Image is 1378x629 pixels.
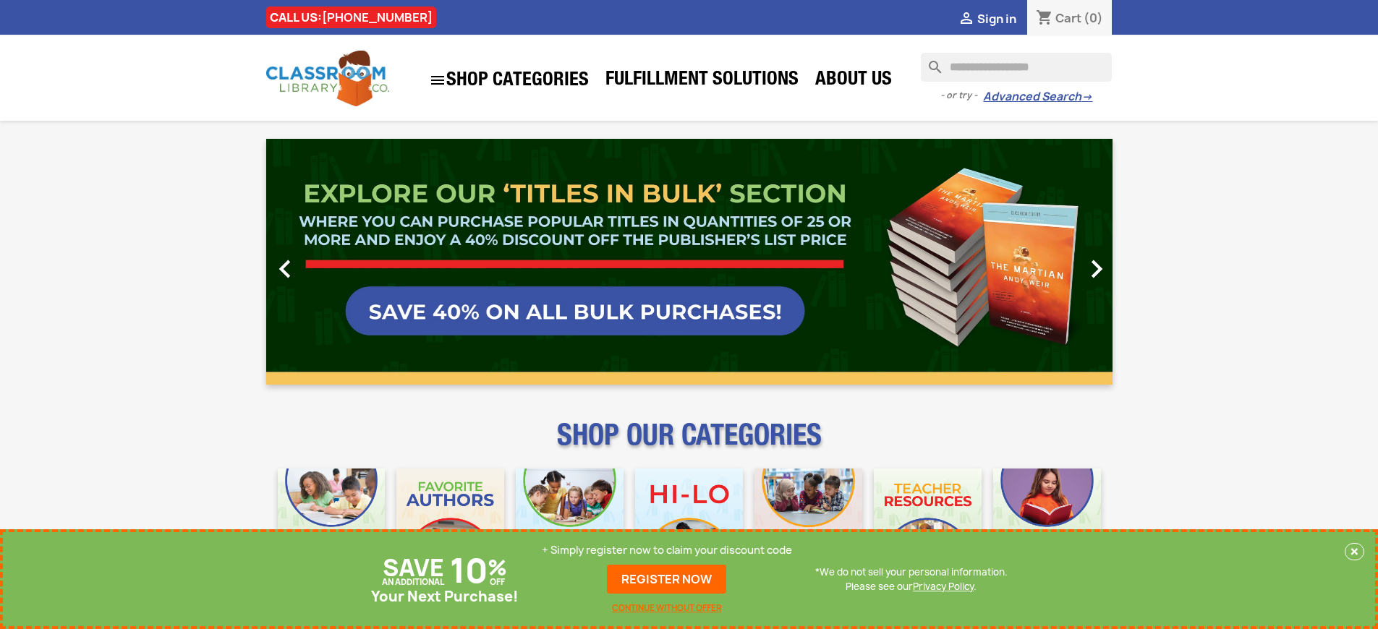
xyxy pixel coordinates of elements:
i: shopping_cart [1036,10,1053,27]
img: CLC_HiLo_Mobile.jpg [635,468,743,576]
i:  [429,72,446,89]
img: CLC_Fiction_Nonfiction_Mobile.jpg [754,468,862,576]
span: Sign in [977,11,1016,27]
ul: Carousel container [266,139,1113,385]
span: - or try - [940,88,983,103]
img: CLC_Bulk_Mobile.jpg [278,468,386,576]
i:  [1079,251,1115,287]
img: CLC_Favorite_Authors_Mobile.jpg [396,468,504,576]
span: → [1081,90,1092,104]
div: CALL US: [266,7,436,28]
span: Cart [1055,10,1081,26]
img: Classroom Library Company [266,51,389,106]
a:  Sign in [958,11,1016,27]
img: CLC_Dyslexia_Mobile.jpg [993,468,1101,576]
a: About Us [808,67,899,95]
img: CLC_Phonics_And_Decodables_Mobile.jpg [516,468,624,576]
input: Search [921,53,1112,82]
a: Next [985,139,1113,385]
a: Previous [266,139,394,385]
i:  [958,11,975,28]
img: CLC_Teacher_Resources_Mobile.jpg [874,468,982,576]
a: [PHONE_NUMBER] [322,9,433,25]
span: (0) [1084,10,1103,26]
i:  [267,251,303,287]
i: search [921,53,938,70]
a: Fulfillment Solutions [598,67,806,95]
p: SHOP OUR CATEGORIES [266,431,1113,457]
a: SHOP CATEGORIES [422,64,596,96]
a: Advanced Search→ [983,90,1092,104]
